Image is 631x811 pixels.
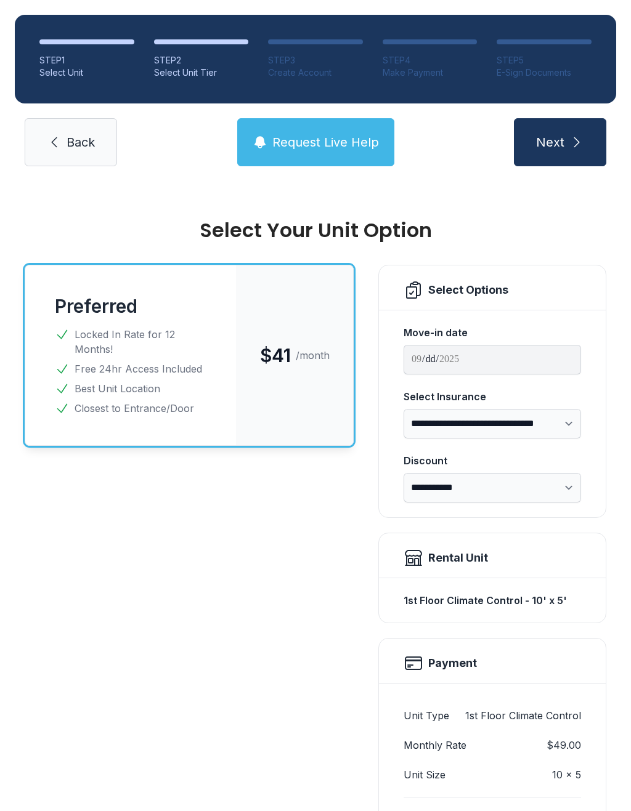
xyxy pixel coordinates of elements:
dd: 10 x 5 [552,767,581,782]
dd: 1st Floor Climate Control [465,708,581,723]
div: E-Sign Documents [497,67,592,79]
input: Move-in date [404,345,581,374]
select: Select Insurance [404,409,581,438]
span: Free 24hr Access Included [75,361,202,376]
h2: Payment [428,655,477,672]
div: Rental Unit [428,549,488,567]
span: Back [67,134,95,151]
div: Create Account [268,67,363,79]
div: STEP 1 [39,54,134,67]
dt: Monthly Rate [404,738,466,752]
span: /month [296,348,330,363]
div: Make Payment [383,67,478,79]
div: Select Unit [39,67,134,79]
dd: $49.00 [547,738,581,752]
div: Select Your Unit Option [25,220,606,240]
div: STEP 4 [383,54,478,67]
div: STEP 3 [268,54,363,67]
button: Preferred [55,295,137,317]
span: Locked In Rate for 12 Months! [75,327,206,357]
div: STEP 5 [497,54,592,67]
select: Discount [404,473,581,502]
span: Request Live Help [272,134,379,151]
div: STEP 2 [154,54,249,67]
div: Move-in date [404,325,581,340]
div: Discount [404,453,581,468]
span: Closest to Entrance/Door [75,401,194,416]
span: $41 [260,344,291,366]
dt: Unit Size [404,767,446,782]
div: Select Unit Tier [154,67,249,79]
span: Best Unit Location [75,381,160,396]
div: 1st Floor Climate Control - 10' x 5' [404,588,581,613]
span: Next [536,134,564,151]
div: Select Options [428,281,508,299]
div: Select Insurance [404,389,581,404]
dt: Unit Type [404,708,449,723]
